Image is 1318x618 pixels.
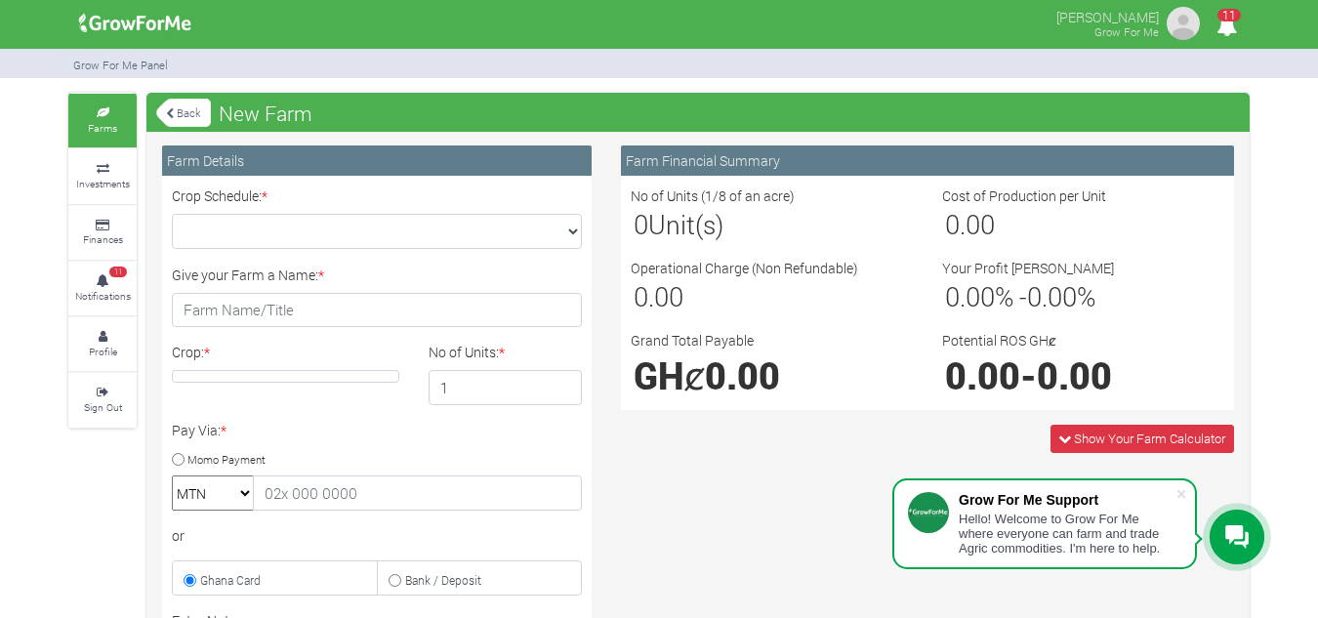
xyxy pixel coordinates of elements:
[172,265,324,285] label: Give your Farm a Name:
[172,420,227,440] label: Pay Via:
[631,185,795,206] label: No of Units (1/8 of an acre)
[942,185,1106,206] label: Cost of Production per Unit
[945,351,1020,399] span: 0.00
[76,177,130,190] small: Investments
[631,258,858,278] label: Operational Charge (Non Refundable)
[942,258,1114,278] label: Your Profit [PERSON_NAME]
[68,373,137,427] a: Sign Out
[172,342,210,362] label: Crop:
[187,451,266,466] small: Momo Payment
[109,267,127,278] span: 11
[253,475,582,511] input: 02x 000 0000
[1037,351,1112,399] span: 0.00
[68,206,137,260] a: Finances
[88,121,117,135] small: Farms
[68,317,137,371] a: Profile
[200,572,261,588] small: Ghana Card
[1056,4,1159,27] p: [PERSON_NAME]
[214,94,317,133] span: New Farm
[172,293,582,328] input: Farm Name/Title
[634,209,910,240] h3: Unit(s)
[172,525,582,546] div: or
[945,353,1221,397] h1: -
[631,330,754,350] label: Grand Total Payable
[1217,9,1241,21] span: 11
[73,58,168,72] small: Grow For Me Panel
[68,262,137,315] a: 11 Notifications
[634,353,910,397] h1: GHȼ
[621,145,1234,176] div: Farm Financial Summary
[959,492,1175,508] div: Grow For Me Support
[942,330,1056,350] label: Potential ROS GHȼ
[1208,19,1246,37] a: 11
[172,185,268,206] label: Crop Schedule:
[389,574,401,587] input: Bank / Deposit
[1074,430,1225,447] span: Show Your Farm Calculator
[83,232,123,246] small: Finances
[172,453,185,466] input: Momo Payment
[68,149,137,203] a: Investments
[75,289,131,303] small: Notifications
[1094,24,1159,39] small: Grow For Me
[945,281,1221,312] h3: % - %
[156,97,211,129] a: Back
[634,207,648,241] span: 0
[1208,4,1246,48] i: Notifications
[705,351,780,399] span: 0.00
[184,574,196,587] input: Ghana Card
[1164,4,1203,43] img: growforme image
[84,400,122,414] small: Sign Out
[429,342,505,362] label: No of Units:
[162,145,592,176] div: Farm Details
[945,279,995,313] span: 0.00
[634,279,683,313] span: 0.00
[72,4,198,43] img: growforme image
[89,345,117,358] small: Profile
[945,207,995,241] span: 0.00
[959,512,1175,556] div: Hello! Welcome to Grow For Me where everyone can farm and trade Agric commodities. I'm here to help.
[68,94,137,147] a: Farms
[1027,279,1077,313] span: 0.00
[405,572,481,588] small: Bank / Deposit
